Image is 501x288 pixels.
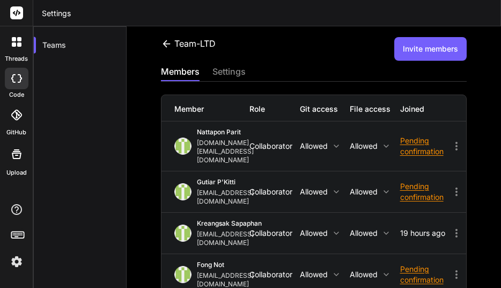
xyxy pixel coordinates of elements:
div: settings [212,65,246,80]
div: Member [174,104,249,114]
div: Role [249,104,299,114]
span: Nattapon Parit [197,128,241,136]
div: Collaborator [249,229,299,237]
div: Pending confirmation [400,264,450,285]
p: Allowed [300,188,350,196]
img: profile_image [174,138,191,155]
div: File access [350,104,400,114]
div: Git access [300,104,350,114]
div: 19 hours ago [400,229,450,237]
img: profile_image [174,266,191,283]
div: Collaborator [249,142,299,150]
div: Pending confirmation [400,135,450,157]
p: Allowed [350,188,400,196]
img: profile_image [174,225,191,242]
button: Invite members [394,37,467,61]
span: Gutiar P'Kitti [197,178,235,186]
div: Collaborator [249,270,299,279]
div: Joined [400,104,450,114]
img: settings [8,253,26,271]
div: members [161,65,200,80]
div: [DOMAIN_NAME][EMAIL_ADDRESS][DOMAIN_NAME] [197,139,258,164]
span: Kreangsak Sapaphan [197,219,262,227]
label: code [9,90,24,99]
p: Allowed [350,270,400,279]
label: Upload [6,168,27,177]
span: Fong not [197,261,224,269]
p: Allowed [350,142,400,150]
div: Team-LTD [161,37,216,50]
label: GitHub [6,128,26,137]
img: profile_image [174,183,191,200]
div: [EMAIL_ADDRESS][DOMAIN_NAME] [197,230,262,247]
div: [EMAIL_ADDRESS][DOMAIN_NAME] [197,189,258,206]
p: Allowed [350,229,400,237]
label: threads [5,54,28,63]
p: Allowed [300,270,350,279]
div: Teams [34,33,126,57]
p: Allowed [300,229,350,237]
p: Allowed [300,142,350,150]
div: Pending confirmation [400,181,450,203]
div: Collaborator [249,188,299,196]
